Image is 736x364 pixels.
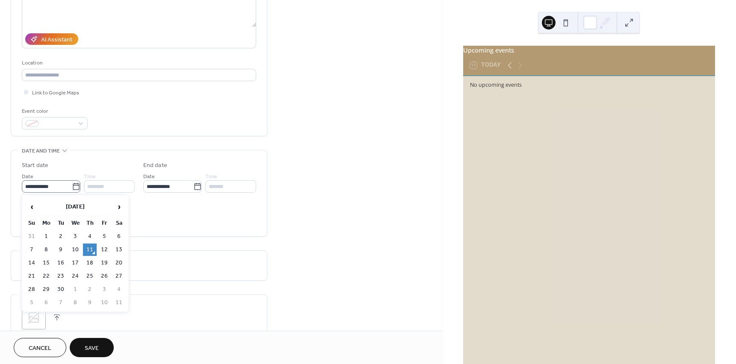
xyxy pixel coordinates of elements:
[29,344,51,353] span: Cancel
[84,172,96,181] span: Time
[41,35,72,44] div: AI Assistant
[68,244,82,256] td: 10
[470,81,708,89] div: No upcoming events
[112,257,126,269] td: 20
[25,270,38,282] td: 21
[25,257,38,269] td: 14
[14,338,66,357] button: Cancel
[54,217,68,229] th: Tu
[143,161,167,170] div: End date
[98,283,111,296] td: 3
[463,46,715,55] div: Upcoming events
[25,296,38,309] td: 5
[98,230,111,243] td: 5
[98,296,111,309] td: 10
[83,257,97,269] td: 18
[83,283,97,296] td: 2
[98,244,111,256] td: 12
[205,172,217,181] span: Time
[22,59,254,68] div: Location
[54,270,68,282] td: 23
[39,244,53,256] td: 8
[98,270,111,282] td: 26
[22,161,48,170] div: Start date
[85,344,99,353] span: Save
[68,257,82,269] td: 17
[22,172,33,181] span: Date
[22,107,86,116] div: Event color
[25,283,38,296] td: 28
[39,283,53,296] td: 29
[83,244,97,256] td: 11
[25,33,78,45] button: AI Assistant
[22,305,46,329] div: ;
[39,198,111,216] th: [DATE]
[83,217,97,229] th: Th
[54,257,68,269] td: 16
[68,217,82,229] th: We
[112,217,126,229] th: Sa
[112,296,126,309] td: 11
[112,230,126,243] td: 6
[68,230,82,243] td: 3
[39,230,53,243] td: 1
[22,147,60,156] span: Date and time
[98,217,111,229] th: Fr
[68,270,82,282] td: 24
[68,296,82,309] td: 8
[68,283,82,296] td: 1
[39,257,53,269] td: 15
[112,198,125,215] span: ›
[70,338,114,357] button: Save
[112,244,126,256] td: 13
[54,296,68,309] td: 7
[39,296,53,309] td: 6
[143,172,155,181] span: Date
[25,217,38,229] th: Su
[112,283,126,296] td: 4
[54,230,68,243] td: 2
[25,230,38,243] td: 31
[39,217,53,229] th: Mo
[25,244,38,256] td: 7
[83,270,97,282] td: 25
[98,257,111,269] td: 19
[83,296,97,309] td: 9
[25,198,38,215] span: ‹
[54,244,68,256] td: 9
[112,270,126,282] td: 27
[54,283,68,296] td: 30
[83,230,97,243] td: 4
[32,88,79,97] span: Link to Google Maps
[39,270,53,282] td: 22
